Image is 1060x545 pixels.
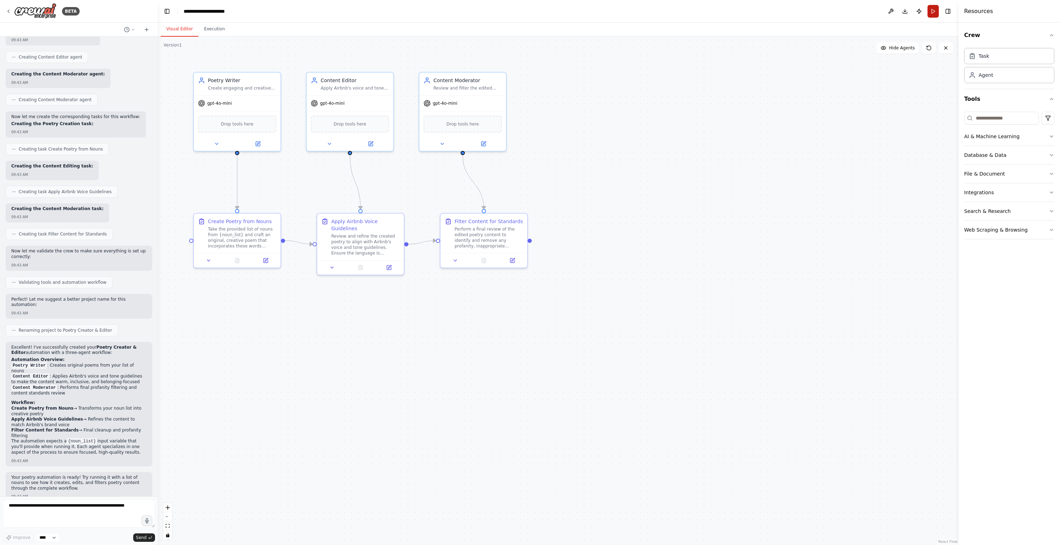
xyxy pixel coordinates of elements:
g: Edge from 854413dd-25f6-4583-9b3a-1a59c9a6cb3d to 95e9df28-a70f-41c5-80c0-f5e7ae740439 [408,237,436,248]
button: Open in side panel [463,140,503,148]
strong: Automation Overview: [11,357,64,362]
button: fit view [163,521,172,531]
g: Edge from 27f02c90-f944-4cd1-a5dc-8132a75e190f to 854413dd-25f6-4583-9b3a-1a59c9a6cb3d [285,237,313,248]
div: Apply Airbnb's voice and tone guidelines to refine and polish the poetry content. Ensure the fina... [321,85,389,91]
div: 09:43 AM [11,129,140,135]
button: Open in side panel [377,263,401,272]
div: Crew [964,45,1054,89]
li: : Performs final profanity filtering and content standards review [11,385,147,396]
code: Content Editor [11,373,50,380]
button: Web Scraping & Browsing [964,221,1054,239]
div: Poetry Writer [208,77,276,84]
div: Database & Data [964,152,1006,159]
span: Drop tools here [446,121,479,128]
button: Search & Research [964,202,1054,220]
span: Renaming project to Poetry Creator & Editor [19,327,112,333]
div: 09:43 AM [11,80,105,85]
div: Apply Airbnb Voice Guidelines [331,218,400,232]
button: Switch to previous chat [121,25,138,34]
div: 09:43 AM [11,458,147,464]
span: Drop tools here [221,121,254,128]
div: Integrations [964,189,994,196]
span: Creating task Create Poetry from Nouns [19,146,103,152]
span: gpt-4o-mini [207,100,232,106]
button: AI & Machine Learning [964,127,1054,146]
button: Open in side panel [500,256,524,265]
strong: Poetry Creator & Editor [11,345,137,355]
li: : Applies Airbnb's voice and tone guidelines to make the content warm, inclusive, and belonging-f... [11,374,147,385]
button: zoom out [163,512,172,521]
span: Creating Content Editor agent [19,54,82,60]
div: Filter Content for Standards [455,218,523,225]
div: 09:43 AM [11,214,104,220]
button: File & Document [964,165,1054,183]
p: Excellent! I've successfully created your automation with a three-agent workflow: [11,345,147,356]
div: Content EditorApply Airbnb's voice and tone guidelines to refine and polish the poetry content. E... [306,72,394,152]
strong: Creating the Poetry Creation task: [11,121,93,126]
span: Creating Content Moderator agent [19,97,92,103]
span: Creating task Filter Content for Standards [19,231,107,237]
div: Create Poetry from NounsTake the provided list of nouns from {noun_list} and craft an original, c... [193,213,281,268]
button: No output available [222,256,252,265]
strong: Apply Airbnb Voice Guidelines [11,417,83,422]
strong: Creating the Content Moderation task: [11,206,104,211]
div: Version 1 [164,42,182,48]
div: Poetry WriterCreate engaging and creative poems from provided lists of nouns, using {noun_list} a... [193,72,281,152]
a: React Flow attribution [938,540,957,544]
p: The automation expects a input variable that you'll provide when running it. Each agent specializ... [11,439,147,455]
div: BETA [62,7,80,16]
div: Content ModeratorReview and filter the edited poetry content to ensure it meets profanity and con... [419,72,507,152]
span: Improve [13,535,30,540]
div: Take the provided list of nouns from {noun_list} and craft an original, creative poem that incorp... [208,226,276,249]
nav: breadcrumb [184,8,238,15]
div: 09:43 AM [11,494,147,499]
code: {noun_list} [67,438,97,445]
p: Your poetry automation is ready! Try running it with a list of nouns to see how it creates, edits... [11,475,147,491]
button: No output available [469,256,499,265]
strong: Creating the Content Moderator agent: [11,72,105,76]
button: Send [133,533,155,542]
span: Validating tools and automation workflow [19,280,106,285]
code: Content Moderator [11,385,57,391]
li: → Transforms your noun list into creative poetry [11,406,147,417]
img: Logo [14,3,56,19]
div: Web Scraping & Browsing [964,226,1028,233]
button: zoom in [163,503,172,512]
span: gpt-4o-mini [320,100,345,106]
button: Open in side panel [253,256,278,265]
button: Hide Agents [876,42,919,54]
button: Integrations [964,183,1054,202]
button: Open in side panel [238,140,278,148]
div: 09:43 AM [11,37,94,43]
div: AI & Machine Learning [964,133,1019,140]
h4: Resources [964,7,993,16]
code: Poetry Writer [11,362,47,369]
g: Edge from 20349f1b-fc34-48df-87b5-7592825b4b3f to 27f02c90-f944-4cd1-a5dc-8132a75e190f [234,155,241,209]
div: Content Moderator [433,77,502,84]
div: Filter Content for StandardsPerform a final review of the edited poetry content to identify and r... [440,213,528,268]
span: Send [136,535,147,540]
div: 09:43 AM [11,172,93,177]
div: Apply Airbnb Voice GuidelinesReview and refine the created poetry to align with Airbnb's voice an... [316,213,405,275]
button: Execution [198,22,230,37]
strong: Workflow: [11,400,35,405]
strong: Create Poetry from Nouns [11,406,73,411]
span: Creating task Apply Airbnb Voice Guidelines [19,189,112,195]
div: Create Poetry from Nouns [208,218,272,225]
p: Now let me validate the crew to make sure everything is set up correctly: [11,249,147,259]
div: Perform a final review of the edited poetry content to identify and remove any profanity, inappro... [455,226,523,249]
div: Review and refine the created poetry to align with Airbnb's voice and tone guidelines. Ensure the... [331,233,400,256]
button: Hide left sidebar [162,6,172,16]
div: Tools [964,109,1054,245]
button: toggle interactivity [163,531,172,540]
div: Content Editor [321,77,389,84]
span: Drop tools here [334,121,366,128]
span: gpt-4o-mini [433,100,457,106]
div: Create engaging and creative poems from provided lists of nouns, using {noun_list} as inspiration... [208,85,276,91]
button: Hide right sidebar [943,6,953,16]
button: Open in side panel [351,140,390,148]
p: Perfect! Let me suggest a better project name for this automation: [11,297,147,308]
li: : Creates original poems from your list of nouns [11,363,147,374]
div: Review and filter the edited poetry content to ensure it meets profanity and content standards. R... [433,85,502,91]
button: Tools [964,89,1054,109]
